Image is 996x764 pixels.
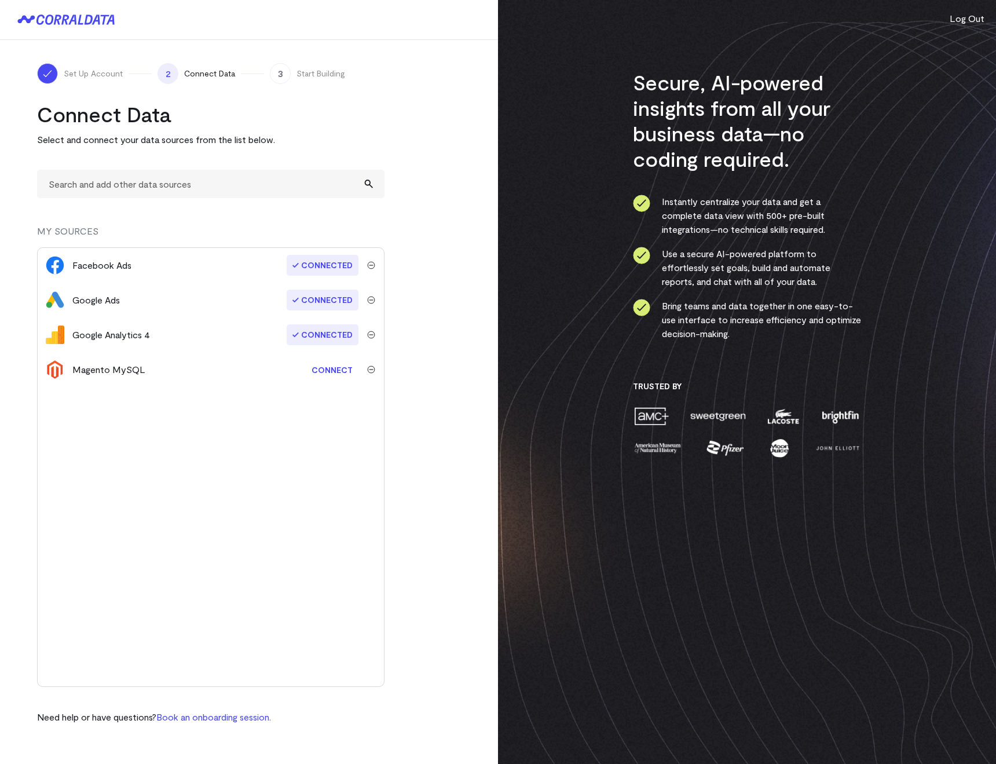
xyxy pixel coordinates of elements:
img: trash-ca1c80e1d16ab71a5036b7411d6fcb154f9f8364eee40f9fb4e52941a92a1061.svg [367,261,375,269]
img: trash-ca1c80e1d16ab71a5036b7411d6fcb154f9f8364eee40f9fb4e52941a92a1061.svg [367,331,375,339]
img: ico-check-circle-0286c843c050abce574082beb609b3a87e49000e2dbcf9c8d101413686918542.svg [633,195,650,212]
img: ico-check-circle-0286c843c050abce574082beb609b3a87e49000e2dbcf9c8d101413686918542.svg [633,247,650,264]
button: Log Out [950,12,984,25]
span: Start Building [296,68,345,79]
img: trash-ca1c80e1d16ab71a5036b7411d6fcb154f9f8364eee40f9fb4e52941a92a1061.svg [367,365,375,374]
h2: Connect Data [37,101,385,127]
span: Set Up Account [64,68,123,79]
img: john-elliott-7c54b8592a34f024266a72de9d15afc68813465291e207b7f02fde802b847052.png [814,438,861,458]
img: facebook_ads-70f54adf8324fd366a4dad5aa4e8dc3a193daeb41612ad8aba5915164cc799be.svg [46,256,64,275]
span: Connect Data [184,68,235,79]
span: 3 [270,63,291,84]
img: trash-ca1c80e1d16ab71a5036b7411d6fcb154f9f8364eee40f9fb4e52941a92a1061.svg [367,296,375,304]
img: brightfin-814104a60bf555cbdbde4872c1947232c4c7b64b86a6714597b672683d806f7b.png [819,406,861,426]
li: Instantly centralize your data and get a complete data view with 500+ pre-built integrations—no t... [633,195,862,236]
h3: Secure, AI-powered insights from all your business data—no coding required. [633,70,862,171]
span: Connected [287,290,358,310]
img: google_analytics_4-633564437f1c5a1f80ed481c8598e5be587fdae20902a9d236da8b1a77aec1de.svg [46,326,64,344]
a: Connect [306,359,358,381]
img: ico-check-circle-0286c843c050abce574082beb609b3a87e49000e2dbcf9c8d101413686918542.svg [633,299,650,316]
img: pfizer-ec50623584d330049e431703d0cb127f675ce31f452716a68c3f54c01096e829.png [705,438,745,458]
li: Bring teams and data together in one easy-to-use interface to increase efficiency and optimize de... [633,299,862,341]
li: Use a secure AI-powered platform to effortlessly set goals, build and automate reports, and chat ... [633,247,862,288]
span: 2 [158,63,178,84]
img: magento_mysql-efb597a201cf7a6fee0013954637f76ace11ce99c99f9a13f9a5bab8cc7ae36a.png [46,360,64,379]
span: Connected [287,255,358,276]
input: Search and add other data sources [37,170,385,198]
img: moon-juice-8ce53f195c39be87c9a230f0550ad6397bce459ce93e102f0ba2bdfd7b7a5226.png [768,438,791,458]
img: sweetgreen-51a9cfd6e7f577b5d2973e4b74db2d3c444f7f1023d7d3914010f7123f825463.png [689,406,747,426]
a: Book an onboarding session. [156,711,271,722]
div: MY SOURCES [37,224,385,247]
div: Magento MySQL [72,363,145,376]
div: Google Analytics 4 [72,328,150,342]
div: Google Ads [72,293,120,307]
img: amc-451ba355745a1e68da4dd692ff574243e675d7a235672d558af61b69e36ec7f3.png [633,406,670,426]
p: Select and connect your data sources from the list below. [37,133,385,147]
span: Connected [287,324,358,345]
h3: Trusted By [633,381,862,392]
p: Need help or have questions? [37,710,271,724]
div: Facebook Ads [72,258,131,272]
img: ico-check-white-f112bc9ae5b8eaea75d262091fbd3bded7988777ca43907c4685e8c0583e79cb.svg [42,68,53,79]
img: lacoste-ee8d7bb45e342e37306c36566003b9a215fb06da44313bcf359925cbd6d27eb6.png [766,406,800,426]
img: google_ads-1b58f43bd7feffc8709b649899e0ff922d69da16945e3967161387f108ed8d2f.png [46,291,64,309]
img: amnh-fc366fa550d3bbd8e1e85a3040e65cc9710d0bea3abcf147aa05e3a03bbbee56.png [633,438,683,458]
